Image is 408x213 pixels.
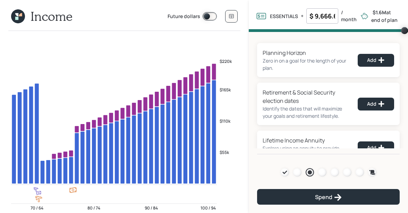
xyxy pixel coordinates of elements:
[87,205,100,211] tspan: 80 / 74
[358,98,394,110] button: Add
[263,136,349,145] div: Lifetime Income Annuity
[263,49,349,57] div: Planning Horizon
[263,145,349,159] div: Explore using an annuity to provide fixed income for the rest of your life.
[249,29,408,32] span: Volume
[263,88,349,105] div: Retirement & Social Security election dates
[270,13,298,19] label: ESSENTIALS
[220,87,231,93] tspan: $165k
[341,9,358,23] label: / month
[220,195,228,203] tspan: 0.5
[263,105,349,120] div: Identify the dates that will maximize your goals and retirement lifestyle.
[31,9,73,24] h1: Income
[220,149,229,155] tspan: $55k
[220,58,232,64] tspan: $220k
[220,185,223,193] tspan: 2
[220,118,231,124] tspan: $110k
[31,205,43,211] tspan: 70 / 64
[220,203,223,211] tspan: 2
[201,205,216,211] tspan: 100 / 94
[367,144,385,151] div: Add
[257,189,400,205] button: Spend
[168,13,200,21] label: Future dollars
[145,205,158,211] tspan: 90 / 84
[358,54,394,67] button: Add
[367,57,385,64] div: Add
[367,100,385,107] div: Add
[371,9,398,23] label: at end of plan
[263,57,349,72] div: Zero in on a goal for the length of your plan.
[301,13,304,19] label: +
[315,193,342,202] div: Spend
[373,9,386,16] b: $1.6M
[358,141,394,154] button: Add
